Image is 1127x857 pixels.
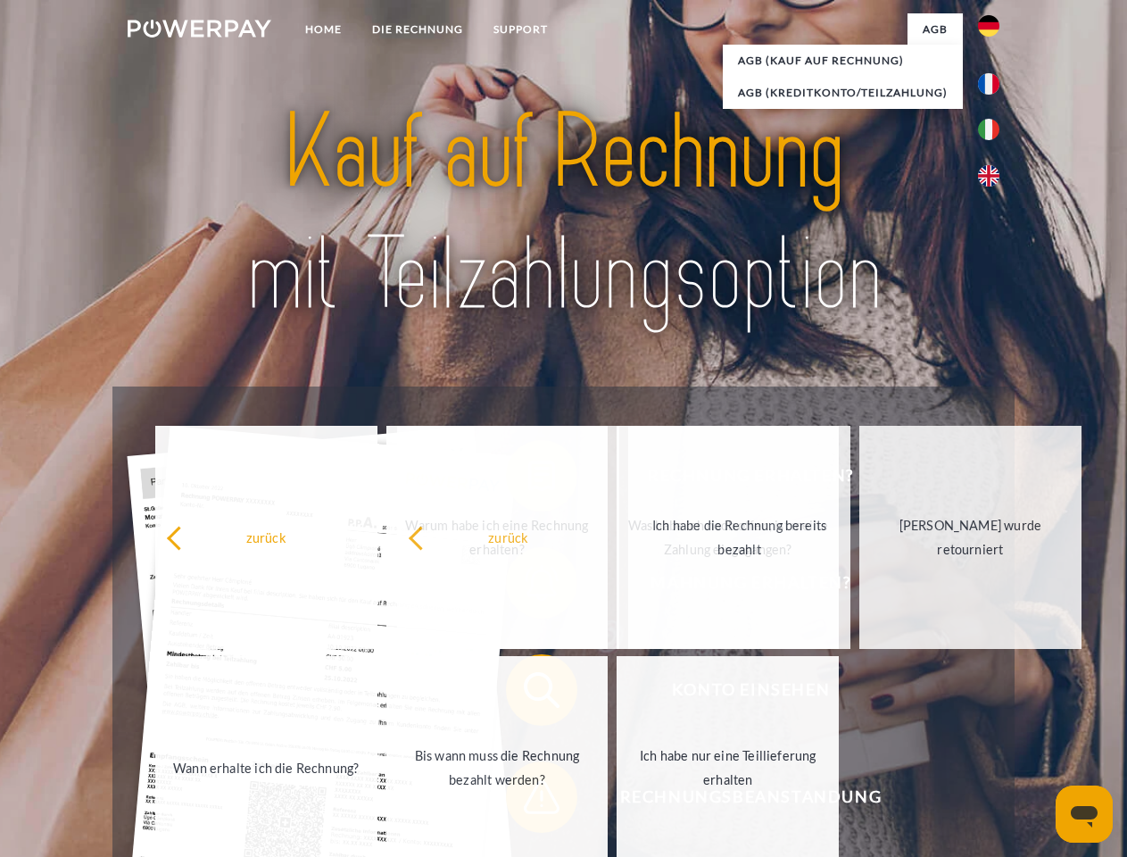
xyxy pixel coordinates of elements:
img: title-powerpay_de.svg [170,86,957,342]
a: Home [290,13,357,46]
img: en [978,165,999,187]
img: fr [978,73,999,95]
div: Bis wann muss die Rechnung bezahlt werden? [397,744,598,792]
img: it [978,119,999,140]
a: AGB (Kreditkonto/Teilzahlung) [723,77,963,109]
div: Ich habe die Rechnung bereits bezahlt [639,513,840,562]
a: AGB (Kauf auf Rechnung) [723,45,963,77]
div: Wann erhalte ich die Rechnung? [166,755,367,779]
div: Ich habe nur eine Teillieferung erhalten [627,744,828,792]
a: SUPPORT [478,13,563,46]
a: agb [907,13,963,46]
iframe: Schaltfläche zum Öffnen des Messaging-Fensters [1056,786,1113,843]
img: de [978,15,999,37]
div: zurück [408,525,609,549]
div: [PERSON_NAME] wurde retourniert [870,513,1071,562]
a: DIE RECHNUNG [357,13,478,46]
img: logo-powerpay-white.svg [128,20,271,37]
div: zurück [166,525,367,549]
